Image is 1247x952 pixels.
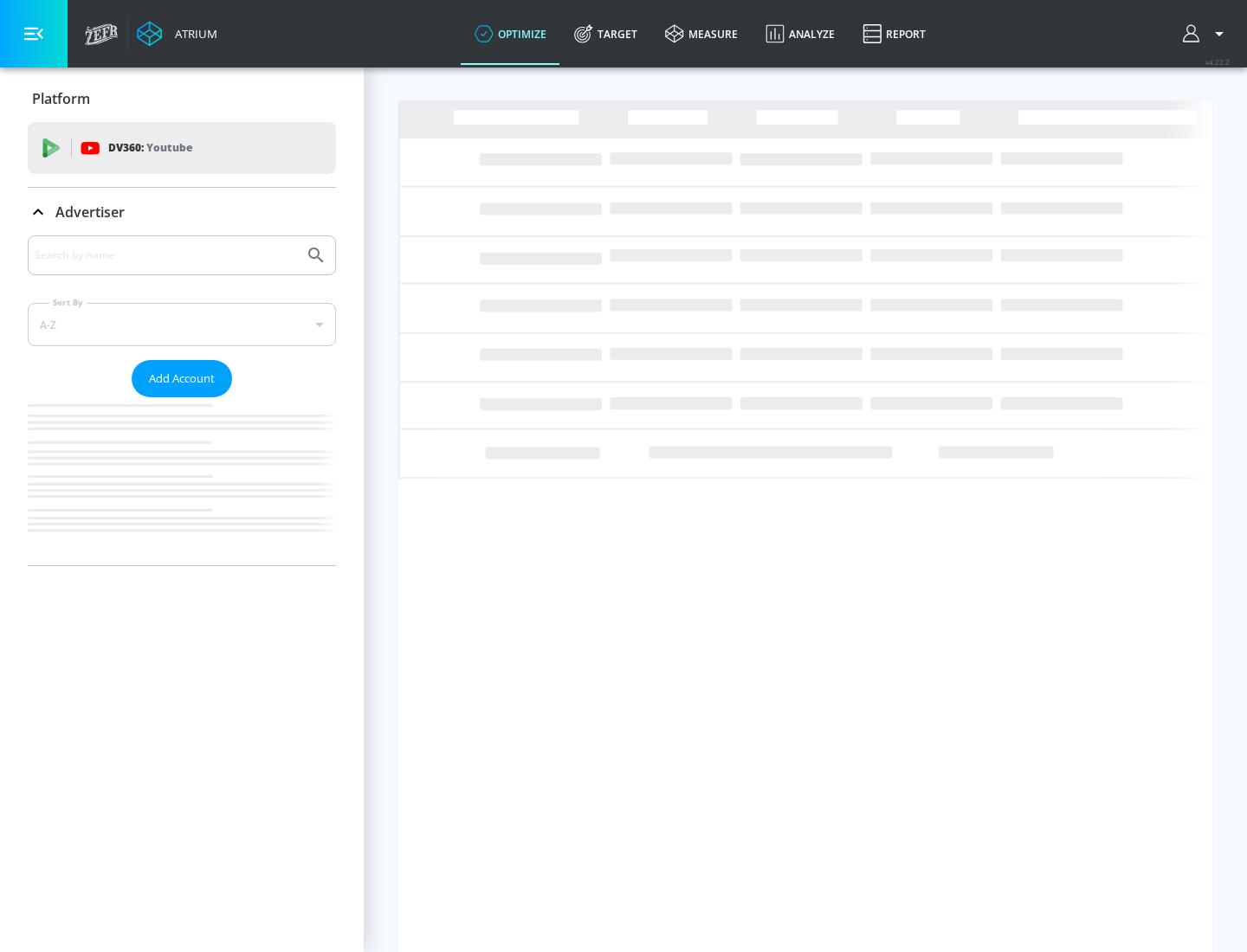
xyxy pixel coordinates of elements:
[28,303,336,346] div: A-Z
[146,138,192,157] p: Youtube
[149,369,215,389] span: Add Account
[752,3,849,65] a: Analyze
[651,3,752,65] a: measure
[49,297,87,308] label: Sort By
[28,235,336,565] div: Advertiser
[132,360,232,397] button: Add Account
[32,89,90,108] p: Platform
[28,397,336,565] nav: list of Advertiser
[849,3,940,65] a: Report
[108,138,192,158] p: DV360:
[168,26,217,42] div: Atrium
[560,3,651,65] a: Target
[55,203,125,222] p: Advertiser
[28,74,336,123] div: Platform
[28,188,336,236] div: Advertiser
[35,244,297,267] input: Search by name
[461,3,560,65] a: optimize
[137,21,217,47] a: Atrium
[1205,57,1230,67] span: v 4.22.2
[28,122,336,174] div: DV360: Youtube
